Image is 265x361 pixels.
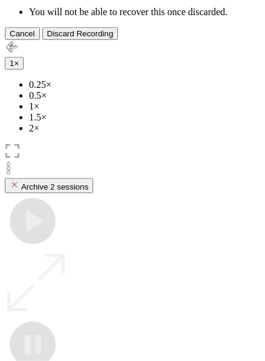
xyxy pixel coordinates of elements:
[29,79,260,90] li: 0.25×
[5,27,40,40] button: Cancel
[5,178,93,193] button: Archive 2 sessions
[29,90,260,101] li: 0.5×
[29,123,260,134] li: 2×
[29,101,260,112] li: 1×
[10,59,14,68] span: 1
[29,112,260,123] li: 1.5×
[10,180,88,191] div: Archive 2 sessions
[29,7,260,18] li: You will not be able to recover this once discarded.
[42,27,119,40] button: Discard Recording
[5,57,24,70] button: 1×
